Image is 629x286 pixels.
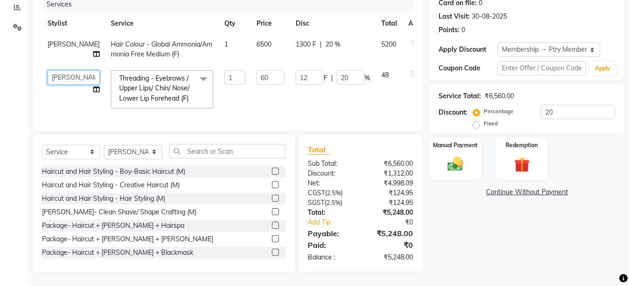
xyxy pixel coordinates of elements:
[461,25,465,35] div: 0
[381,71,389,79] span: 48
[360,208,420,218] div: ₹5,248.00
[301,239,360,251] div: Paid:
[189,94,193,102] a: x
[327,189,341,197] span: 2.5%
[301,252,360,262] div: Balance :
[296,40,316,49] span: 1300 F
[308,198,325,207] span: SGST
[169,144,285,158] input: Search or Scan
[42,194,165,204] div: Haircut and Hair Styling - Hair Styling (M)
[301,169,360,178] div: Discount:
[498,61,586,75] input: Enter Offer / Coupon Code
[439,12,470,21] div: Last Visit:
[331,73,333,83] span: |
[251,13,290,34] th: Price
[308,145,329,155] span: Total
[42,207,196,217] div: [PERSON_NAME]- Clean Shave/ Shape Crafting (M)
[360,159,420,169] div: ₹6,560.00
[365,73,370,83] span: %
[371,218,420,227] div: ₹0
[47,40,100,48] span: [PERSON_NAME]
[42,180,180,190] div: Haircut and Hair Styling - Creative Haircut (M)
[509,155,534,174] img: _gift.svg
[360,228,420,239] div: ₹5,248.00
[42,221,184,231] div: Package- Haircut + [PERSON_NAME] + Hairspa
[119,74,189,102] span: Threading - Eyebrows / Upper Lips/ Chin/ Nose/ Lower Lip Forehead (F)
[506,141,538,150] label: Redemption
[439,91,481,101] div: Service Total:
[326,199,340,206] span: 2.5%
[360,252,420,262] div: ₹5,248.00
[224,40,228,48] span: 1
[301,198,360,208] div: ( )
[484,107,514,116] label: Percentage
[360,169,420,178] div: ₹1,312.00
[485,91,514,101] div: ₹6,560.00
[484,119,498,128] label: Fixed
[360,178,420,188] div: ₹4,998.09
[301,208,360,218] div: Total:
[257,40,271,48] span: 6500
[301,188,360,198] div: ( )
[403,13,433,34] th: Action
[320,40,322,49] span: |
[439,63,497,73] div: Coupon Code
[325,40,340,49] span: 20 %
[42,167,185,177] div: Haircut and Hair Styling - Boy-Basic Haircut (M)
[219,13,251,34] th: Qty
[360,239,420,251] div: ₹0
[301,218,370,227] a: Add Tip
[443,155,468,173] img: _cash.svg
[589,61,616,75] button: Apply
[290,13,376,34] th: Disc
[439,25,460,35] div: Points:
[439,108,467,117] div: Discount:
[376,13,403,34] th: Total
[472,12,507,21] div: 30-08-2025
[301,228,360,239] div: Payable:
[439,45,497,54] div: Apply Discount
[360,188,420,198] div: ₹124.95
[431,187,622,197] a: Continue Without Payment
[433,141,478,150] label: Manual Payment
[42,248,193,258] div: Package- Haircut + [PERSON_NAME] + Blackmask
[105,13,219,34] th: Service
[360,198,420,208] div: ₹124.95
[324,73,327,83] span: F
[42,13,105,34] th: Stylist
[42,234,213,244] div: Package- Haircut + [PERSON_NAME] + [PERSON_NAME]
[381,40,396,48] span: 5200
[301,178,360,188] div: Net:
[308,189,325,197] span: CGST
[301,159,360,169] div: Sub Total:
[111,40,212,58] span: Hair Colour - Global Ammonia/Ammonia Free Medium (F)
